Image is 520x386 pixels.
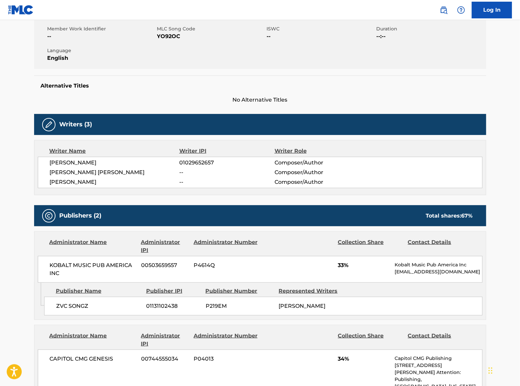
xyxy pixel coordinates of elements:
[457,6,465,14] img: help
[146,302,201,310] span: 01131102438
[179,178,274,186] span: --
[47,54,155,62] span: English
[60,121,92,128] h5: Writers (3)
[49,238,136,254] div: Administrator Name
[206,302,274,310] span: P219EM
[179,168,274,176] span: --
[47,47,155,54] span: Language
[279,287,347,295] div: Represented Writers
[489,361,493,381] div: Drag
[157,25,265,32] span: MLC Song Code
[267,32,375,40] span: --
[267,25,375,32] span: ISWC
[194,238,258,254] div: Administrator Number
[206,287,274,295] div: Publisher Number
[141,332,189,348] div: Administrator IPI
[395,261,482,268] p: Kobalt Music Pub America Inc
[141,355,189,363] span: 00744555034
[56,302,141,310] span: ZVC SONGZ
[275,178,361,186] span: Composer/Author
[279,303,326,309] span: [PERSON_NAME]
[50,261,136,277] span: KOBALT MUSIC PUB AMERICA INC
[47,25,155,32] span: Member Work Identifier
[50,355,136,363] span: CAPITOL CMG GENESIS
[141,261,189,269] span: 00503659557
[194,355,258,363] span: P04013
[395,362,482,383] p: [STREET_ADDRESS][PERSON_NAME] Attention: Publishing,
[275,159,361,167] span: Composer/Author
[440,6,448,14] img: search
[34,96,486,104] span: No Alternative Titles
[50,159,180,167] span: [PERSON_NAME]
[426,212,473,220] div: Total shares:
[454,3,468,17] div: Help
[60,212,102,220] h5: Publishers (2)
[50,168,180,176] span: [PERSON_NAME] [PERSON_NAME]
[377,32,485,40] span: --:--
[472,2,512,18] a: Log In
[408,332,473,348] div: Contact Details
[338,355,390,363] span: 34%
[179,159,274,167] span: 01029652657
[194,332,258,348] div: Administrator Number
[47,32,155,40] span: --
[461,213,473,219] span: 67 %
[437,3,450,17] a: Public Search
[56,287,141,295] div: Publisher Name
[338,261,390,269] span: 33%
[141,238,189,254] div: Administrator IPI
[395,268,482,275] p: [EMAIL_ADDRESS][DOMAIN_NAME]
[338,332,403,348] div: Collection Share
[8,5,34,15] img: MLC Logo
[49,332,136,348] div: Administrator Name
[50,178,180,186] span: [PERSON_NAME]
[275,147,361,155] div: Writer Role
[377,25,485,32] span: Duration
[395,355,482,362] p: Capitol CMG Publishing
[157,32,265,40] span: YO92OC
[146,287,201,295] div: Publisher IPI
[49,147,180,155] div: Writer Name
[408,238,473,254] div: Contact Details
[275,168,361,176] span: Composer/Author
[487,354,520,386] iframe: Chat Widget
[45,121,53,129] img: Writers
[179,147,275,155] div: Writer IPI
[338,238,403,254] div: Collection Share
[41,83,480,89] h5: Alternative Titles
[194,261,258,269] span: P4614Q
[45,212,53,220] img: Publishers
